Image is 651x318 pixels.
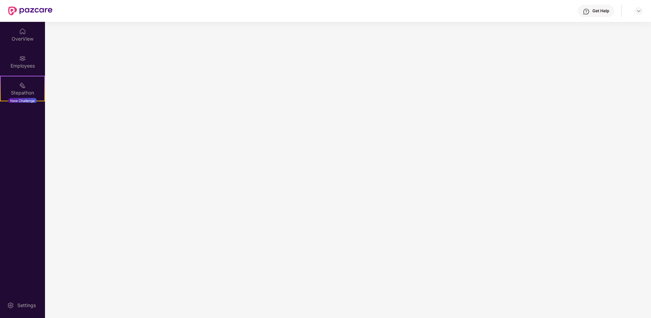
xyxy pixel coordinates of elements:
img: New Pazcare Logo [8,6,52,15]
div: Get Help [592,8,609,14]
img: svg+xml;base64,PHN2ZyBpZD0iRHJvcGRvd24tMzJ4MzIiIHhtbG5zPSJodHRwOi8vd3d3LnczLm9yZy8yMDAwL3N2ZyIgd2... [636,8,641,14]
img: svg+xml;base64,PHN2ZyBpZD0iSG9tZSIgeG1sbnM9Imh0dHA6Ly93d3cudzMub3JnLzIwMDAvc3ZnIiB3aWR0aD0iMjAiIG... [19,28,26,35]
div: Settings [15,302,38,309]
img: svg+xml;base64,PHN2ZyB4bWxucz0iaHR0cDovL3d3dy53My5vcmcvMjAwMC9zdmciIHdpZHRoPSIyMSIgaGVpZ2h0PSIyMC... [19,82,26,89]
img: svg+xml;base64,PHN2ZyBpZD0iSGVscC0zMngzMiIgeG1sbnM9Imh0dHA6Ly93d3cudzMub3JnLzIwMDAvc3ZnIiB3aWR0aD... [583,8,590,15]
div: Stepathon [1,89,44,96]
div: New Challenge [8,98,37,103]
img: svg+xml;base64,PHN2ZyBpZD0iRW1wbG95ZWVzIiB4bWxucz0iaHR0cDovL3d3dy53My5vcmcvMjAwMC9zdmciIHdpZHRoPS... [19,55,26,62]
img: svg+xml;base64,PHN2ZyBpZD0iU2V0dGluZy0yMHgyMCIgeG1sbnM9Imh0dHA6Ly93d3cudzMub3JnLzIwMDAvc3ZnIiB3aW... [7,302,14,309]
